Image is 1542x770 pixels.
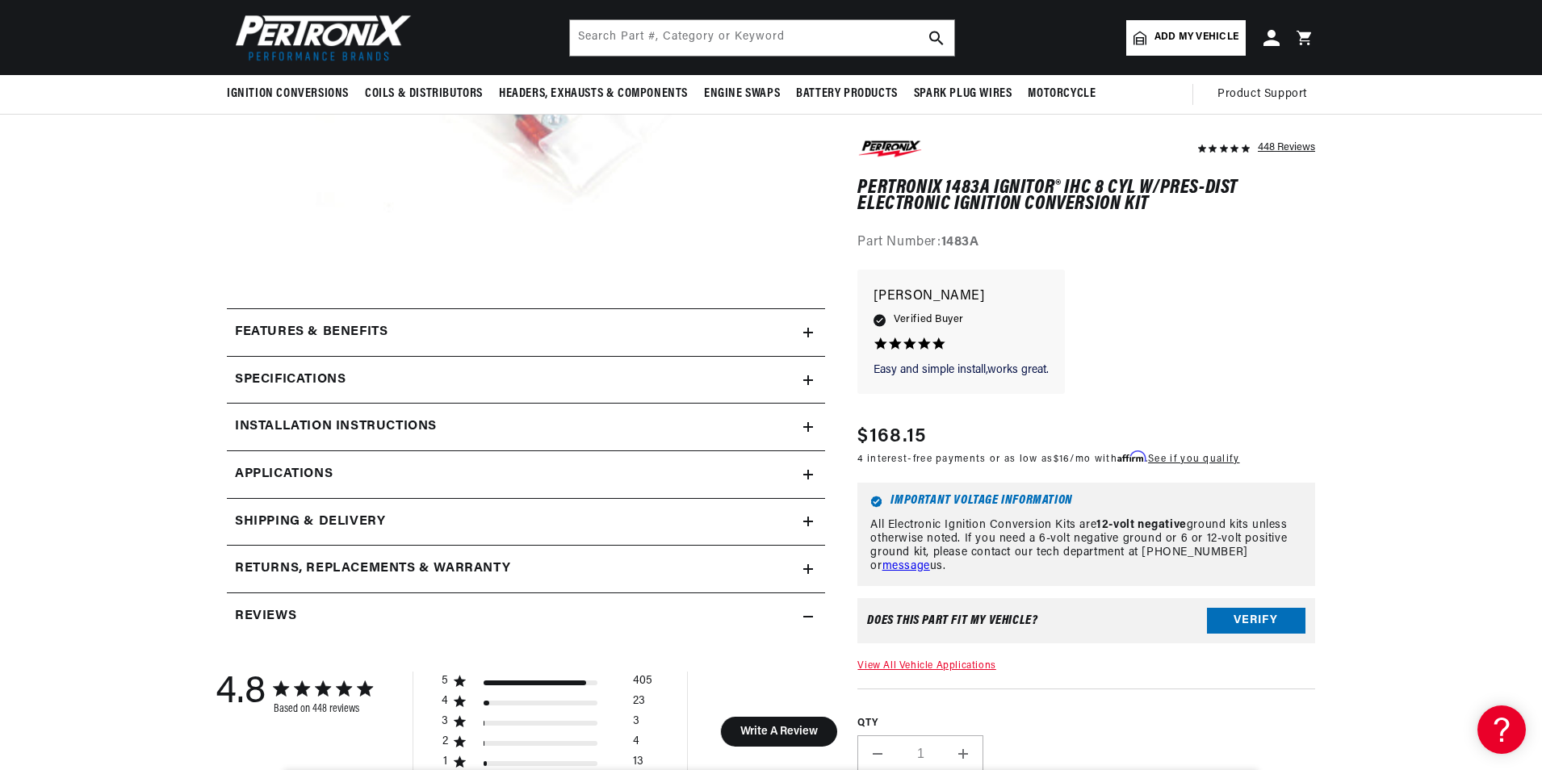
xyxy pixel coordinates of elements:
span: Add my vehicle [1154,30,1238,45]
summary: Coils & Distributors [357,75,491,113]
span: $16 [1054,455,1071,465]
h2: Shipping & Delivery [235,512,385,533]
h2: Specifications [235,370,346,391]
h2: Installation instructions [235,416,437,437]
summary: Shipping & Delivery [227,499,825,546]
div: Part Number: [857,233,1315,254]
span: Coils & Distributors [365,86,483,103]
summary: Battery Products [788,75,906,113]
summary: Motorcycle [1020,75,1104,113]
summary: Product Support [1217,75,1315,114]
span: Engine Swaps [704,86,780,103]
div: 23 [633,694,645,714]
div: 5 [442,674,449,688]
div: 2 [442,734,449,749]
a: View All Vehicle Applications [857,662,995,672]
div: 3 [442,714,449,729]
span: Product Support [1217,86,1307,103]
a: Applications [227,451,825,499]
div: 2 star by 4 reviews [442,734,652,755]
button: Write A Review [720,717,837,747]
summary: Ignition Conversions [227,75,357,113]
div: 1 [442,755,449,769]
p: Easy and simple install,works great. [874,362,1049,379]
a: message [882,560,930,572]
div: 3 star by 3 reviews [442,714,652,734]
span: Battery Products [796,86,898,103]
p: 4 interest-free payments or as low as /mo with . [857,452,1239,467]
h6: Important Voltage Information [870,496,1302,508]
div: 405 [633,674,652,694]
div: 4 star by 23 reviews [442,694,652,714]
span: Verified Buyer [894,312,963,329]
div: Based on 448 reviews [274,703,372,715]
summary: Returns, Replacements & Warranty [227,546,825,592]
h2: Returns, Replacements & Warranty [235,559,510,580]
h2: Features & Benefits [235,322,388,343]
div: 4 [633,734,639,755]
summary: Engine Swaps [696,75,788,113]
label: QTY [857,717,1315,730]
span: Affirm [1117,451,1146,463]
span: $168.15 [857,423,926,452]
img: Pertronix [227,10,413,65]
span: Applications [235,464,333,485]
span: Motorcycle [1028,86,1096,103]
summary: Headers, Exhausts & Components [491,75,696,113]
div: 3 [633,714,639,734]
span: Spark Plug Wires [914,86,1012,103]
h2: Reviews [235,606,296,627]
div: 448 Reviews [1258,137,1315,157]
button: Verify [1207,609,1305,634]
strong: 1483A [941,236,979,249]
div: Does This part fit My vehicle? [867,615,1037,628]
summary: Installation instructions [227,404,825,450]
summary: Spark Plug Wires [906,75,1020,113]
div: 4 [442,694,449,709]
a: See if you qualify - Learn more about Affirm Financing (opens in modal) [1148,455,1239,465]
h1: PerTronix 1483A Ignitor® IHC 8 cyl w/Pres-Dist Electronic Ignition Conversion Kit [857,180,1315,213]
div: 5 star by 405 reviews [442,674,652,694]
summary: Features & Benefits [227,309,825,356]
strong: 12-volt negative [1096,519,1187,531]
a: Add my vehicle [1126,20,1246,56]
summary: Specifications [227,357,825,404]
input: Search Part #, Category or Keyword [570,20,954,56]
summary: Reviews [227,593,825,640]
button: search button [919,20,954,56]
div: 4.8 [216,672,266,715]
p: [PERSON_NAME] [874,286,1049,308]
span: Ignition Conversions [227,86,349,103]
p: All Electronic Ignition Conversion Kits are ground kits unless otherwise noted. If you need a 6-v... [870,519,1302,573]
span: Headers, Exhausts & Components [499,86,688,103]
